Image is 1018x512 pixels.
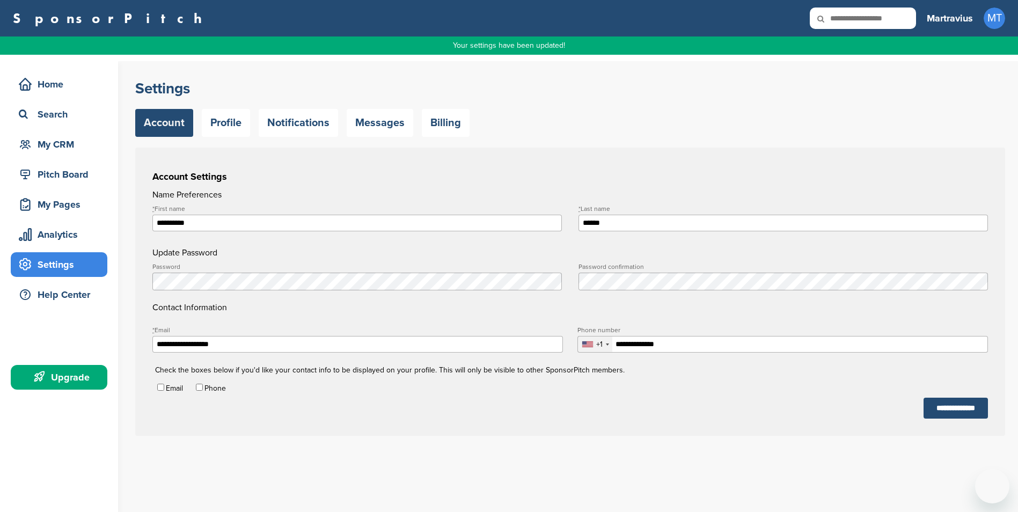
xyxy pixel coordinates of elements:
label: Password confirmation [578,264,988,270]
div: Settings [16,255,107,274]
label: Phone number [577,327,988,333]
a: Analytics [11,222,107,247]
h4: Name Preferences [152,188,988,201]
h3: Account Settings [152,169,988,184]
a: Martravius [927,6,973,30]
h4: Contact Information [152,264,988,314]
span: MT [984,8,1005,29]
h4: Update Password [152,246,988,259]
a: My CRM [11,132,107,157]
a: Help Center [11,282,107,307]
a: Home [11,72,107,97]
a: Pitch Board [11,162,107,187]
h3: Martravius [927,11,973,26]
div: Selected country [578,337,612,352]
a: SponsorPitch [13,11,209,25]
div: Home [16,75,107,94]
div: +1 [596,341,603,348]
a: Profile [202,109,250,137]
a: Messages [347,109,413,137]
div: Help Center [16,285,107,304]
div: Upgrade [16,368,107,387]
label: Last name [578,206,988,212]
a: Billing [422,109,470,137]
div: My CRM [16,135,107,154]
a: Notifications [259,109,338,137]
div: Search [16,105,107,124]
abbr: required [152,205,155,213]
label: First name [152,206,562,212]
a: Upgrade [11,365,107,390]
label: Email [152,327,563,333]
iframe: Button to launch messaging window [975,469,1009,503]
label: Email [166,384,183,393]
a: Settings [11,252,107,277]
div: Pitch Board [16,165,107,184]
label: Password [152,264,562,270]
abbr: required [152,326,155,334]
div: My Pages [16,195,107,214]
div: Analytics [16,225,107,244]
label: Phone [204,384,226,393]
abbr: required [578,205,581,213]
h2: Settings [135,79,1005,98]
a: Account [135,109,193,137]
a: Search [11,102,107,127]
a: My Pages [11,192,107,217]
